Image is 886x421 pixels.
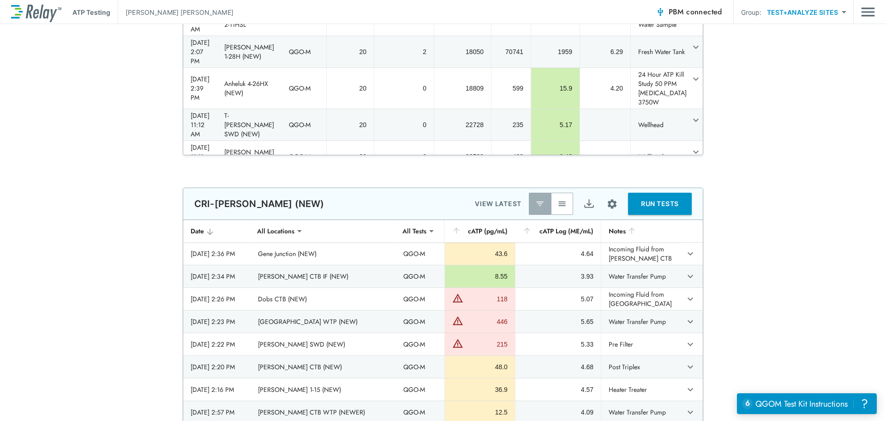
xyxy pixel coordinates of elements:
td: Wellhead [630,109,688,140]
td: [PERSON_NAME] CTB (NEW) [251,356,396,378]
td: QGO-M [281,36,326,67]
button: expand row [688,144,704,160]
div: 43.6 [452,249,508,258]
img: Warning [452,338,463,349]
iframe: Resource center [737,393,877,414]
div: 20 [334,152,366,161]
div: 599 [499,84,523,93]
img: Connected Icon [656,7,665,17]
div: 22728 [442,152,484,161]
p: VIEW LATEST [475,198,521,209]
td: [PERSON_NAME] 1-28H (NEW) [217,36,281,67]
span: PBM [669,6,722,18]
div: 3.93 [523,272,593,281]
div: 5.65 [523,317,593,326]
div: 4.64 [523,249,593,258]
div: 0 [382,152,426,161]
div: cATP Log (ME/mL) [522,226,593,237]
div: 4.09 [523,408,593,417]
div: 5.17 [539,120,572,129]
th: Date [183,220,251,243]
div: 15.9 [539,84,572,93]
img: Settings Icon [606,198,618,210]
div: 5.07 [523,294,593,304]
td: Incoming Fluid from [PERSON_NAME] CTB [601,243,681,265]
button: RUN TESTS [628,193,692,215]
td: QGO-M [396,265,444,287]
td: Water Transfer Pump [601,265,681,287]
div: cATP (pg/mL) [452,226,508,237]
button: Export [578,193,600,215]
div: 6.29 [587,47,623,56]
img: LuminUltra Relay [11,2,61,22]
div: 36.9 [452,385,508,394]
img: Drawer Icon [861,3,875,21]
div: 4.57 [523,385,593,394]
div: [DATE] 2:57 PM [191,408,243,417]
div: 215 [466,340,508,349]
div: 12.5 [452,408,508,417]
div: 428 [499,152,523,161]
div: 118 [466,294,508,304]
div: 18050 [442,47,484,56]
button: expand row [682,359,698,375]
td: QGO-M [396,243,444,265]
div: 18809 [442,84,484,93]
td: T-[PERSON_NAME] SWD (NEW) [217,109,281,140]
div: 48.0 [452,362,508,372]
div: [DATE] 2:07 PM [191,38,210,66]
td: [PERSON_NAME] SWD (NEW) [251,333,396,355]
div: Notes [609,226,673,237]
button: expand row [682,314,698,329]
td: QGO-M [396,333,444,355]
td: [PERSON_NAME] SWD (NEW) [217,141,281,172]
img: Warning [452,315,463,326]
td: Dobs CTB (NEW) [251,288,396,310]
div: 0 [382,120,426,129]
div: 4.68 [523,362,593,372]
div: 70741 [499,47,523,56]
td: 24 Hour ATP Kill Study 50 PPM [MEDICAL_DATA] 3750W [630,68,688,109]
div: [DATE] 2:39 PM [191,74,210,102]
div: 446 [466,317,508,326]
button: expand row [682,382,698,397]
td: Post Triplex [601,356,681,378]
div: 9.42 [539,152,572,161]
div: All Tests [396,222,433,240]
span: connected [686,6,722,17]
td: Pre Filter [601,333,681,355]
div: [DATE] 2:34 PM [191,272,243,281]
td: [PERSON_NAME] 1-15 (NEW) [251,378,396,401]
td: Gene Junction (NEW) [251,243,396,265]
p: Group: [741,7,762,17]
td: Wellhead [630,141,688,172]
td: [GEOGRAPHIC_DATA] WTP (NEW) [251,311,396,333]
td: [PERSON_NAME] CTB IF (NEW) [251,265,396,287]
td: QGO-M [396,356,444,378]
img: Latest [535,199,545,208]
button: expand row [682,246,698,262]
p: CRI-[PERSON_NAME] (NEW) [194,198,324,209]
div: 2 [382,47,426,56]
div: 20 [334,120,366,129]
div: 4.20 [587,84,623,93]
td: QGO-M [281,68,326,109]
div: [DATE] 2:22 PM [191,340,243,349]
button: Site setup [600,192,624,216]
div: 20 [334,47,366,56]
p: ATP Testing [72,7,110,17]
td: Incoming Fluid from [GEOGRAPHIC_DATA] [601,288,681,310]
img: Export Icon [583,198,595,210]
div: [DATE] 2:26 PM [191,294,243,304]
div: 22728 [442,120,484,129]
button: expand row [682,291,698,307]
button: Main menu [861,3,875,21]
div: 0 [382,84,426,93]
button: expand row [682,268,698,284]
td: QGO-M [396,311,444,333]
td: QGO-M [281,141,326,172]
div: 20 [334,84,366,93]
